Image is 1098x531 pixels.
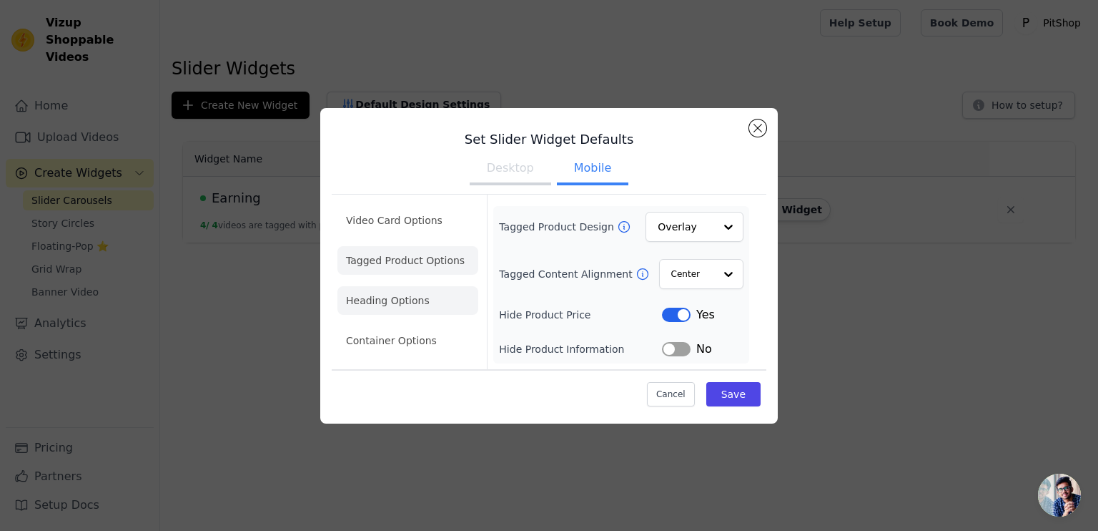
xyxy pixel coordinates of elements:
li: Tagged Product Options [337,246,478,275]
h3: Set Slider Widget Defaults [332,131,766,148]
li: Heading Options [337,286,478,315]
button: Close modal [749,120,766,137]
label: Hide Product Information [499,342,662,356]
button: Save [706,382,761,406]
label: Hide Product Price [499,308,662,322]
div: Open chat [1038,474,1081,517]
button: Cancel [647,382,695,406]
button: Mobile [557,154,628,185]
span: Yes [696,306,715,323]
li: Container Options [337,326,478,355]
button: Desktop [470,154,551,185]
label: Tagged Product Design [499,220,616,234]
li: Video Card Options [337,206,478,235]
label: Tagged Content Alignment [499,267,635,281]
span: No [696,341,712,358]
